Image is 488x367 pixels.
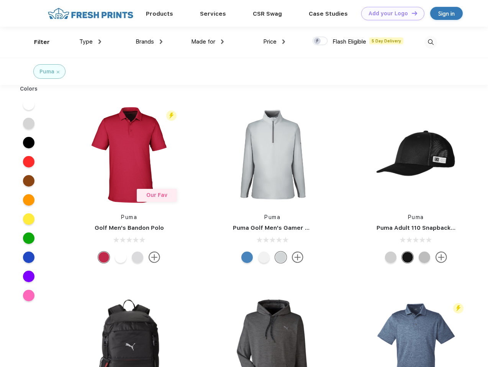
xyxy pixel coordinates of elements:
[98,252,110,263] div: Ski Patrol
[146,10,173,17] a: Products
[149,252,160,263] img: more.svg
[385,252,396,263] div: Quarry Brt Whit
[424,36,437,49] img: desktop_search.svg
[419,252,430,263] div: Quarry with Brt Whit
[292,252,303,263] img: more.svg
[436,252,447,263] img: more.svg
[253,10,282,17] a: CSR Swag
[132,252,143,263] div: High Rise
[264,214,280,220] a: Puma
[241,252,253,263] div: Bright Cobalt
[453,303,463,313] img: flash_active_toggle.svg
[34,38,50,47] div: Filter
[368,10,408,17] div: Add your Logo
[332,38,366,45] span: Flash Eligible
[14,85,44,93] div: Colors
[191,38,215,45] span: Made for
[233,224,354,231] a: Puma Golf Men's Gamer Golf Quarter-Zip
[200,10,226,17] a: Services
[115,252,126,263] div: Bright White
[136,38,154,45] span: Brands
[98,39,101,44] img: dropdown.png
[95,224,164,231] a: Golf Men's Bandon Polo
[221,39,224,44] img: dropdown.png
[39,68,54,76] div: Puma
[275,252,287,263] div: High Rise
[46,7,136,20] img: fo%20logo%202.webp
[369,37,403,44] span: 5 Day Delivery
[412,11,417,15] img: DT
[221,104,323,206] img: func=resize&h=266
[263,38,277,45] span: Price
[78,104,180,206] img: func=resize&h=266
[282,39,285,44] img: dropdown.png
[365,104,467,206] img: func=resize&h=266
[166,110,177,121] img: flash_active_toggle.svg
[146,192,167,198] span: Our Fav
[430,7,463,20] a: Sign in
[258,252,270,263] div: Bright White
[438,9,455,18] div: Sign in
[57,71,59,73] img: filter_cancel.svg
[160,39,162,44] img: dropdown.png
[402,252,413,263] div: Pma Blk with Pma Blk
[408,214,424,220] a: Puma
[79,38,93,45] span: Type
[121,214,137,220] a: Puma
